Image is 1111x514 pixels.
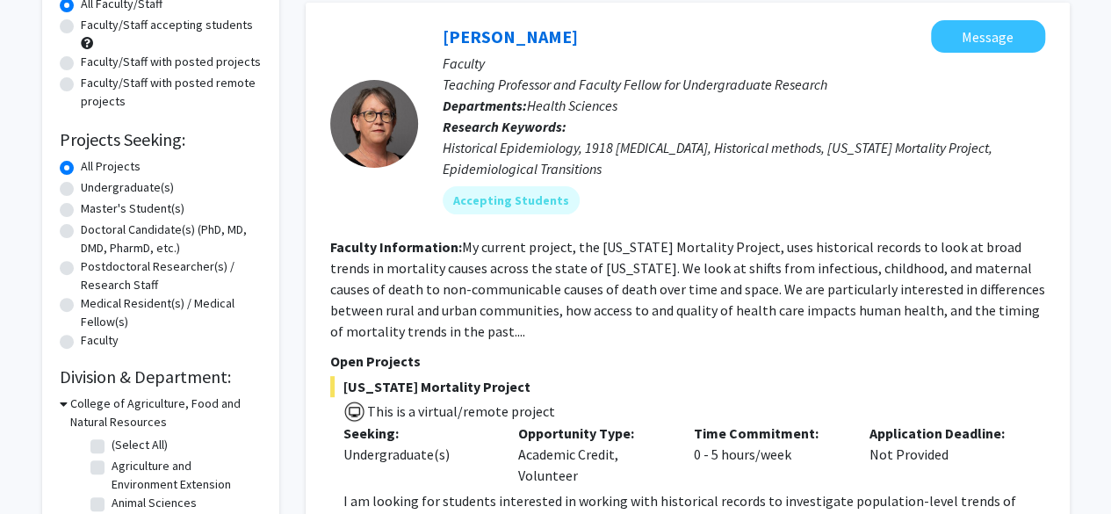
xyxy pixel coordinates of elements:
span: This is a virtual/remote project [365,402,555,420]
b: Research Keywords: [443,118,566,135]
label: Animal Sciences [112,494,197,512]
label: (Select All) [112,436,168,454]
p: Teaching Professor and Faculty Fellow for Undergraduate Research [443,74,1045,95]
label: Faculty/Staff with posted projects [81,53,261,71]
label: Medical Resident(s) / Medical Fellow(s) [81,294,262,331]
button: Message Carolyn Orbann [931,20,1045,53]
label: Faculty/Staff with posted remote projects [81,74,262,111]
p: Time Commitment: [694,423,843,444]
label: Agriculture and Environment Extension [112,457,257,494]
mat-chip: Accepting Students [443,186,580,214]
h2: Division & Department: [60,366,262,387]
label: Faculty [81,331,119,350]
a: [PERSON_NAME] [443,25,578,47]
div: 0 - 5 hours/week [681,423,856,486]
label: Master's Student(s) [81,199,184,218]
h3: College of Agriculture, Food and Natural Resources [70,395,262,431]
fg-read-more: My current project, the [US_STATE] Mortality Project, uses historical records to look at broad tr... [330,238,1045,340]
b: Faculty Information: [330,238,462,256]
p: Faculty [443,53,1045,74]
iframe: Chat [13,435,75,501]
h2: Projects Seeking: [60,129,262,150]
div: Historical Epidemiology, 1918 [MEDICAL_DATA], Historical methods, [US_STATE] Mortality Project, E... [443,137,1045,179]
div: Academic Credit, Volunteer [505,423,681,486]
p: Application Deadline: [869,423,1019,444]
div: Not Provided [856,423,1032,486]
div: Undergraduate(s) [343,444,493,465]
p: Seeking: [343,423,493,444]
label: Doctoral Candidate(s) (PhD, MD, DMD, PharmD, etc.) [81,221,262,257]
p: Opportunity Type: [518,423,667,444]
b: Departments: [443,97,527,114]
label: Faculty/Staff accepting students [81,16,253,34]
label: All Projects [81,157,141,176]
p: Open Projects [330,351,1045,372]
span: Health Sciences [527,97,617,114]
span: [US_STATE] Mortality Project [330,376,1045,397]
label: Undergraduate(s) [81,178,174,197]
label: Postdoctoral Researcher(s) / Research Staff [81,257,262,294]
